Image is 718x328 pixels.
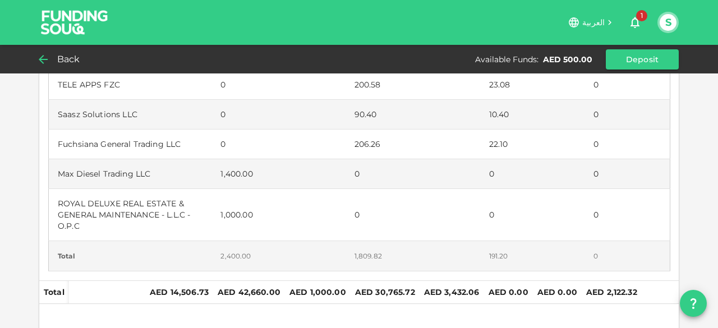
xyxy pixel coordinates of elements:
[346,188,480,241] td: 0
[211,241,345,271] td: 2,400.00
[346,99,480,129] td: 90.40
[346,129,480,159] td: 206.26
[346,159,480,188] td: 0
[480,159,584,188] td: 0
[582,17,605,27] span: العربية
[211,188,345,241] td: 1,000.00
[480,129,584,159] td: 22.10
[584,241,670,271] td: 0
[489,285,528,299] div: AED 0.00
[480,188,584,241] td: 0
[289,285,346,299] div: AED 1,000.00
[543,54,592,65] div: AED 500.00
[44,285,65,299] div: Total
[57,52,80,67] span: Back
[355,285,415,299] div: AED 30,765.72
[584,70,670,99] td: 0
[586,285,637,299] div: AED 2,122.32
[218,285,280,299] div: AED 42,660.00
[537,285,577,299] div: AED 0.00
[49,241,212,271] td: Total
[584,159,670,188] td: 0
[49,129,212,159] td: Fuchsiana General Trading LLC
[584,188,670,241] td: 0
[346,241,480,271] td: 1,809.82
[211,129,345,159] td: 0
[480,241,584,271] td: 191.20
[680,290,707,317] button: question
[424,285,480,299] div: AED 3,432.06
[49,99,212,129] td: Saasz Solutions LLC
[49,159,212,188] td: Max Diesel Trading LLC
[606,49,679,70] button: Deposit
[211,159,345,188] td: 1,400.00
[660,14,676,31] button: S
[475,54,538,65] div: Available Funds :
[480,70,584,99] td: 23.08
[624,11,646,34] button: 1
[49,70,212,99] td: TELE APPS FZC
[49,188,212,241] td: ROYAL DELUXE REAL ESTATE & GENERAL MAINTENANCE - L.L.C - O.P.C
[346,70,480,99] td: 200.58
[584,99,670,129] td: 0
[211,99,345,129] td: 0
[211,70,345,99] td: 0
[636,10,647,21] span: 1
[150,285,209,299] div: AED 14,506.73
[584,129,670,159] td: 0
[480,99,584,129] td: 10.40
